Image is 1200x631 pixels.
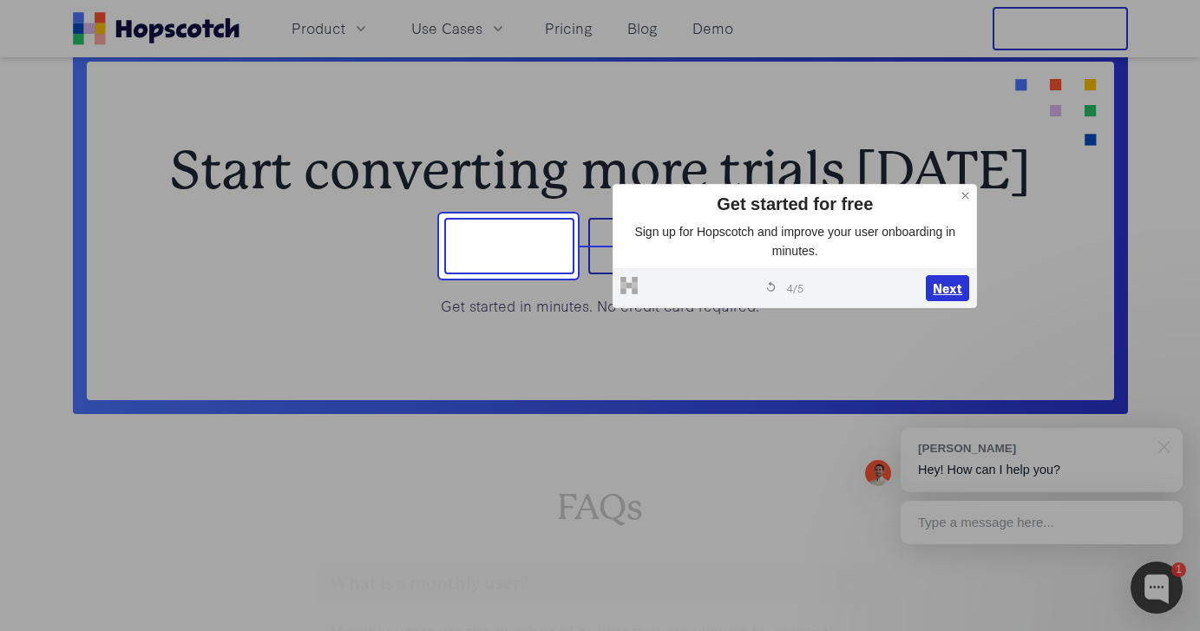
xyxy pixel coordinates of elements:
[926,275,969,301] button: Next
[685,14,740,43] a: Demo
[620,192,969,216] div: Get started for free
[1171,562,1186,577] div: 1
[401,14,517,43] button: Use Cases
[993,7,1128,50] button: Free Trial
[444,218,574,275] button: Sign up
[330,570,528,598] h3: What is a monthly user?
[918,440,1148,457] div: [PERSON_NAME]
[281,14,380,43] button: Product
[316,563,885,605] button: What is a monthly user?
[292,17,345,39] span: Product
[620,14,665,43] a: Blog
[588,218,757,275] button: Book a demo
[620,223,969,260] p: Sign up for Hopscotch and improve your user onboarding in minutes.
[87,487,1114,529] h2: FAQs
[918,461,1165,479] p: Hey! How can I help you?
[411,17,482,39] span: Use Cases
[901,501,1183,544] div: Type a message here...
[142,145,1059,197] h2: Start converting more trials [DATE]
[538,14,600,43] a: Pricing
[142,295,1059,317] p: Get started in minutes. No credit card required.
[787,279,803,295] span: 4 / 5
[73,12,239,45] a: Home
[865,460,891,486] img: Mark Spera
